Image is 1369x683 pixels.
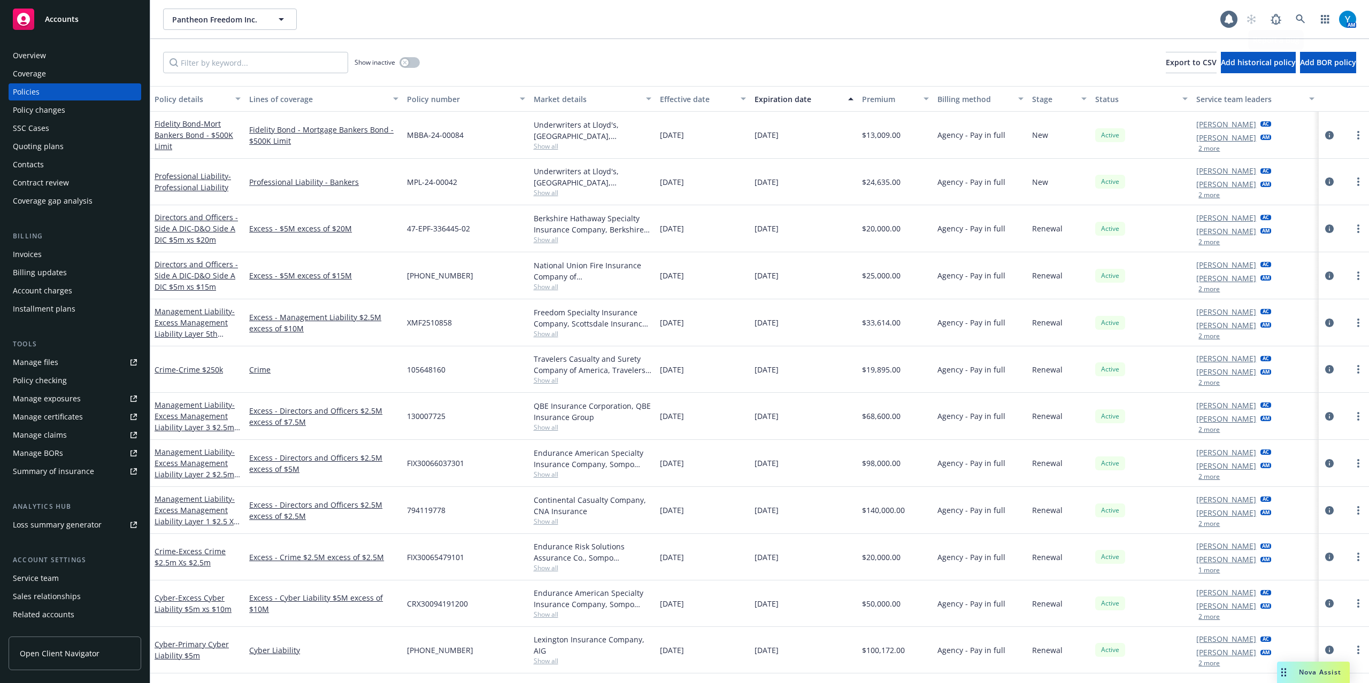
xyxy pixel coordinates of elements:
div: Stage [1032,94,1075,105]
span: [DATE] [660,129,684,141]
a: Coverage [9,65,141,82]
span: [PHONE_NUMBER] [407,645,473,656]
span: Active [1099,130,1121,140]
a: circleInformation [1323,269,1336,282]
a: Fidelity Bond [155,119,233,151]
a: Professional Liability - Bankers [249,176,398,188]
span: - Excess Crime $2.5m Xs $2.5m [155,546,226,568]
span: - D&O Side A DIC $5m xs $15m [155,270,235,292]
div: Billing updates [13,264,67,281]
div: Policies [13,83,40,100]
button: Pantheon Freedom Inc. [163,9,297,30]
span: New [1032,176,1048,188]
span: MPL-24-00042 [407,176,457,188]
div: Account settings [9,555,141,565]
a: Overview [9,47,141,64]
a: [PERSON_NAME] [1196,119,1256,130]
div: Client features [13,624,66,641]
span: [DATE] [755,223,779,234]
a: Excess - $5M excess of $20M [249,223,398,234]
span: FIX30065479101 [407,552,464,563]
a: Search [1290,9,1311,30]
div: Underwriters at Lloyd's, [GEOGRAPHIC_DATA], [PERSON_NAME] of [GEOGRAPHIC_DATA], RT Specialty Insu... [534,166,651,188]
a: [PERSON_NAME] [1196,178,1256,190]
span: $19,895.00 [862,364,901,375]
a: [PERSON_NAME] [1196,633,1256,645]
span: $24,635.00 [862,176,901,188]
span: New [1032,129,1048,141]
span: Agency - Pay in full [937,129,1005,141]
a: Manage files [9,354,141,371]
a: [PERSON_NAME] [1196,600,1256,611]
a: Contacts [9,156,141,173]
button: Service team leaders [1192,86,1318,112]
a: circleInformation [1323,175,1336,188]
a: Start snowing [1241,9,1262,30]
a: Directors and Officers - Side A DIC [155,259,238,292]
span: $100,172.00 [862,645,905,656]
span: [DATE] [660,552,684,563]
a: [PERSON_NAME] [1196,447,1256,458]
a: Policy changes [9,102,141,119]
span: Agency - Pay in full [937,645,1005,656]
span: XMF2510858 [407,317,452,328]
input: Filter by keyword... [163,52,348,73]
div: Tools [9,339,141,350]
a: Management Liability [155,400,235,444]
a: Loss summary generator [9,516,141,533]
a: more [1352,457,1365,470]
a: Accounts [9,4,141,34]
button: 2 more [1198,426,1220,433]
span: - Mort Bankers Bond - $500K Limit [155,119,233,151]
a: Manage certificates [9,408,141,425]
span: Renewal [1032,552,1063,563]
span: [DATE] [660,598,684,609]
span: Add BOR policy [1300,57,1356,67]
span: [DATE] [755,410,779,422]
a: [PERSON_NAME] [1196,212,1256,223]
button: Expiration date [750,86,858,112]
div: Summary of insurance [13,463,94,480]
a: [PERSON_NAME] [1196,400,1256,411]
div: Sales relationships [13,588,81,605]
span: [DATE] [660,176,684,188]
span: [DATE] [755,645,779,656]
button: 2 more [1198,145,1220,152]
div: Coverage [13,65,46,82]
span: Show all [534,563,651,572]
span: [DATE] [660,270,684,281]
span: 130007725 [407,410,445,422]
a: Installment plans [9,300,141,317]
span: 105648160 [407,364,445,375]
div: Analytics hub [9,501,141,512]
a: [PERSON_NAME] [1196,554,1256,565]
span: Show all [534,142,651,151]
span: Show all [534,517,651,526]
span: Renewal [1032,223,1063,234]
a: [PERSON_NAME] [1196,273,1256,284]
a: more [1352,175,1365,188]
span: Show all [534,423,651,432]
a: Contract review [9,174,141,191]
div: Billing method [937,94,1012,105]
div: Overview [13,47,46,64]
a: circleInformation [1323,597,1336,610]
button: Market details [529,86,656,112]
div: Manage exposures [13,390,81,407]
span: Renewal [1032,645,1063,656]
span: Agency - Pay in full [937,598,1005,609]
a: Policy checking [9,372,141,389]
span: $50,000.00 [862,598,901,609]
button: 1 more [1198,567,1220,573]
a: Sales relationships [9,588,141,605]
button: 2 more [1198,286,1220,292]
div: Berkshire Hathaway Specialty Insurance Company, Berkshire Hathaway Specialty Insurance [534,213,651,235]
button: Policy number [403,86,529,112]
a: Excess - Crime $2.5M excess of $2.5M [249,552,398,563]
span: Show all [534,329,651,338]
a: more [1352,269,1365,282]
span: $20,000.00 [862,223,901,234]
div: Service team [13,570,59,587]
span: [DATE] [755,364,779,375]
span: [DATE] [755,317,779,328]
